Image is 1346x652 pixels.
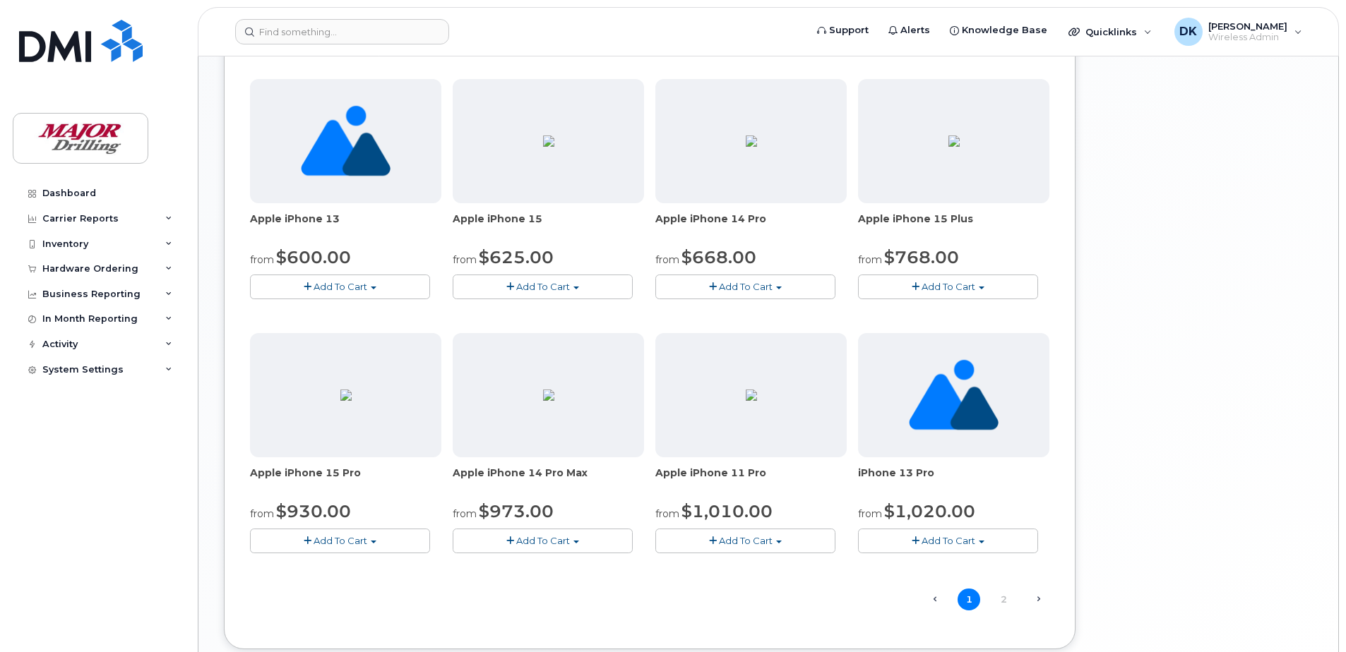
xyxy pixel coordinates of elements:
span: Add To Cart [516,281,570,292]
small: from [655,507,679,520]
input: Find something... [235,19,449,44]
div: Apple iPhone 14 Pro Max [453,466,644,494]
a: Knowledge Base [940,16,1057,44]
span: Add To Cart [314,535,367,546]
small: from [453,253,477,266]
button: Add To Cart [453,529,633,553]
img: 96FE4D95-2934-46F2-B57A-6FE1B9896579.png [543,135,554,147]
span: ← Previous [923,590,946,608]
span: Add To Cart [719,281,773,292]
a: Alerts [879,16,940,44]
div: iPhone 13 Pro [858,466,1049,494]
span: $668.00 [681,247,756,267]
small: from [453,507,477,520]
img: 96FE4D95-2934-46F2-B57A-6FE1B9896579.png [340,390,352,401]
div: Apple iPhone 15 Pro [250,466,441,494]
a: 2 [992,588,1015,610]
img: 96FE4D95-2934-46F2-B57A-6FE1B9896579.png [948,135,960,147]
div: Dan Kowalson [1165,18,1312,46]
span: $600.00 [276,247,351,267]
span: Alerts [900,23,930,37]
span: [PERSON_NAME] [1208,20,1287,32]
span: $1,020.00 [884,501,975,521]
a: Next → [1027,590,1049,608]
span: DK [1179,23,1197,40]
img: no_image_found-2caef05468ed5679b831cfe6fc140e25e0c280774317ffc20a367ab7fd17291e.png [909,333,999,457]
small: from [655,253,679,266]
span: Add To Cart [922,535,975,546]
span: $625.00 [479,247,554,267]
span: Wireless Admin [1208,32,1287,43]
button: Add To Cart [453,274,633,299]
img: no_image_found-2caef05468ed5679b831cfe6fc140e25e0c280774317ffc20a367ab7fd17291e.png [301,79,391,203]
div: Apple iPhone 11 Pro [655,466,847,494]
span: 1 [958,588,980,610]
div: Apple iPhone 15 Plus [858,212,1049,240]
div: Apple iPhone 15 [453,212,644,240]
span: $768.00 [884,247,959,267]
span: Support [829,23,869,37]
button: Add To Cart [858,274,1038,299]
span: $930.00 [276,501,351,521]
div: Quicklinks [1059,18,1162,46]
img: 6131D866-E276-4319-8E43-14B9868C6A8C.png [746,390,757,401]
small: from [858,253,882,266]
span: Add To Cart [719,535,773,546]
button: Add To Cart [655,274,835,299]
small: from [858,507,882,520]
span: $973.00 [479,501,554,521]
a: Support [807,16,879,44]
span: Add To Cart [314,281,367,292]
button: Add To Cart [250,274,430,299]
span: $1,010.00 [681,501,773,521]
small: from [250,253,274,266]
img: 6598ED92-4C32-42D3-A63C-95DFAC6CCF4E.png [543,390,554,401]
span: Quicklinks [1085,26,1137,37]
button: Add To Cart [250,529,430,553]
span: Add To Cart [922,281,975,292]
img: 6598ED92-4C32-42D3-A63C-95DFAC6CCF4E.png [746,135,757,147]
span: Add To Cart [516,535,570,546]
div: Apple iPhone 14 Pro [655,212,847,240]
button: Add To Cart [655,529,835,553]
button: Add To Cart [858,529,1038,553]
div: Apple iPhone 13 [250,212,441,240]
span: Knowledge Base [962,23,1047,37]
small: from [250,507,274,520]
